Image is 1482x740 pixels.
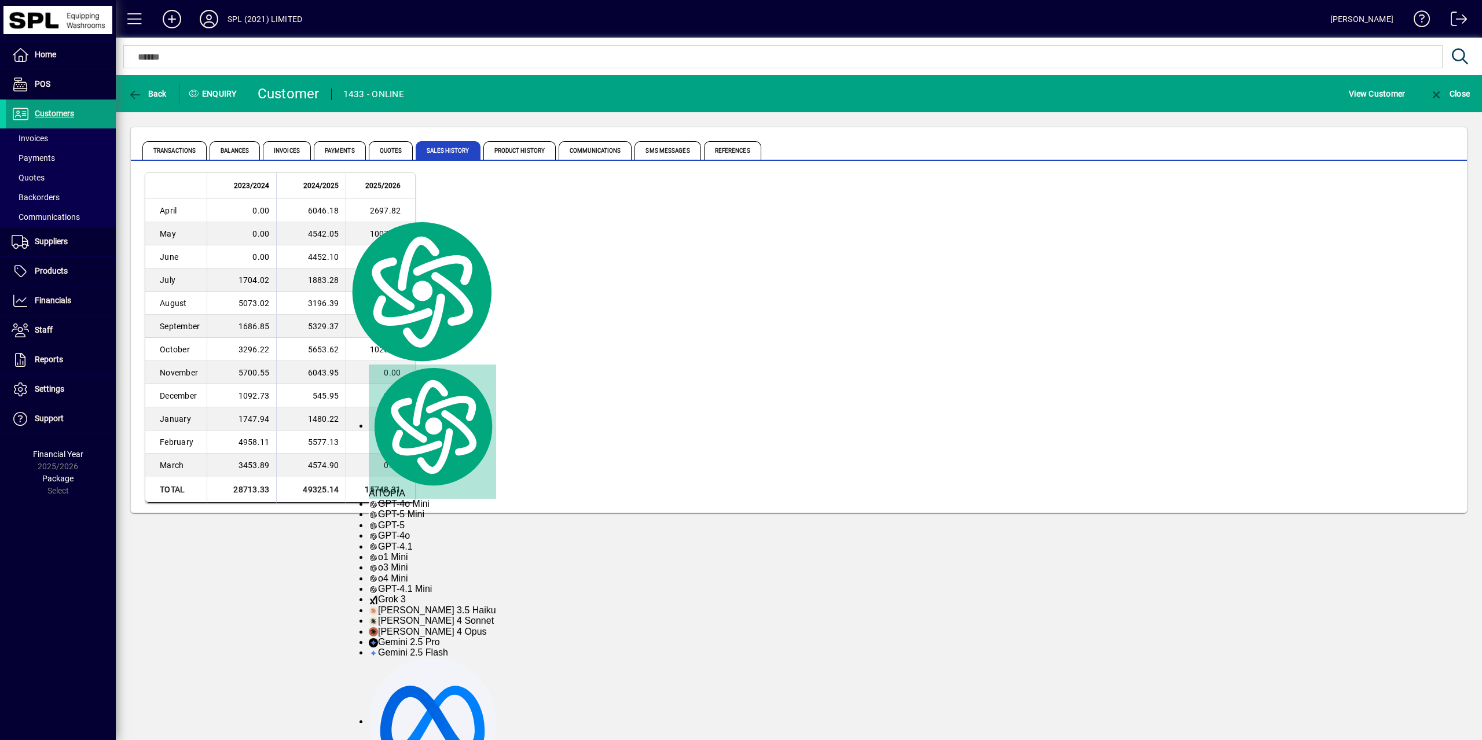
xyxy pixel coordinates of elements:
span: Suppliers [35,237,68,246]
a: Staff [6,316,116,345]
td: November [145,361,207,384]
td: 6043.95 [276,361,346,384]
button: View Customer [1346,83,1408,104]
a: Backorders [6,187,116,207]
img: gemini-15-pro.svg [369,638,378,647]
td: October [145,338,207,361]
img: claude-35-opus.svg [369,627,378,636]
div: [PERSON_NAME] 3.5 Haiku [369,605,496,616]
td: 1883.28 [276,268,346,292]
div: [PERSON_NAME] [1330,10,1393,28]
div: 1433 - ONLINE [343,85,404,104]
span: Payments [12,153,55,163]
td: June [145,245,207,268]
img: logo.svg [369,365,496,488]
span: Communications [559,141,632,160]
td: 4452.10 [276,245,346,268]
span: Staff [35,325,53,334]
img: gpt-black.svg [369,542,378,551]
span: 2024/2025 [303,179,339,192]
span: Invoices [12,134,48,143]
div: [PERSON_NAME] 4 Sonnet [369,616,496,626]
div: GPT-5 [369,520,496,531]
td: 4958.11 [207,430,276,454]
span: Financials [35,296,71,305]
div: GPT-4o [369,531,496,541]
a: Suppliers [6,227,116,256]
td: 28713.33 [207,477,276,503]
td: 1747.94 [207,407,276,430]
td: 1686.85 [207,315,276,338]
div: Gemini 2.5 Pro [369,637,496,647]
img: gpt-black.svg [369,574,378,583]
a: Payments [6,148,116,168]
span: Backorders [12,193,60,202]
td: 6046.18 [276,199,346,222]
a: Invoices [6,128,116,148]
a: Home [6,41,116,69]
img: logo.svg [346,218,496,365]
button: Profile [190,9,228,30]
span: 2023/2024 [234,179,269,192]
td: 1092.73 [207,384,276,407]
td: September [145,315,207,338]
span: Financial Year [33,450,83,459]
img: gpt-black.svg [369,585,378,594]
div: [PERSON_NAME] 4 Opus [369,627,496,637]
span: Products [35,266,68,275]
td: 545.95 [276,384,346,407]
div: AITOPIA [369,365,496,499]
a: Logout [1442,2,1468,40]
span: View Customer [1349,84,1405,103]
img: gpt-black.svg [369,500,378,509]
span: Back [128,89,167,98]
td: August [145,292,207,315]
div: GPT-4o Mini [369,499,496,509]
span: Close [1429,89,1470,98]
td: 1480.22 [276,407,346,430]
td: 1704.02 [207,268,276,292]
span: Payments [314,141,366,160]
span: Transactions [142,141,207,160]
span: Settings [35,384,64,393]
button: Back [125,83,170,104]
span: 2025/2026 [365,179,401,192]
td: 0.00 [207,245,276,268]
button: Close [1426,83,1473,104]
div: Enquiry [179,84,249,103]
a: Settings [6,375,116,404]
td: February [145,430,207,454]
div: Customer [258,84,320,103]
div: GPT-4.1 [369,542,496,552]
a: Knowledge Base [1405,2,1430,40]
app-page-header-button: Back [116,83,179,104]
span: Support [35,414,64,423]
td: 49325.14 [276,477,346,503]
img: gpt-black.svg [369,521,378,531]
span: Reports [35,355,63,364]
td: Total [145,477,207,503]
div: GPT-4.1 Mini [369,584,496,594]
span: Package [42,474,74,483]
div: Grok 3 [369,594,496,605]
span: SMS Messages [634,141,700,160]
td: April [145,199,207,222]
span: Sales History [416,141,480,160]
span: Invoices [263,141,311,160]
td: December [145,384,207,407]
span: Product History [483,141,556,160]
div: o1 Mini [369,552,496,562]
td: 3196.39 [276,292,346,315]
a: Reports [6,345,116,374]
div: Gemini 2.5 Flash [369,647,496,658]
td: 5577.13 [276,430,346,454]
button: Add [153,9,190,30]
td: 3296.22 [207,338,276,361]
div: o4 Mini [369,573,496,584]
span: Quotes [12,173,45,182]
td: 5653.62 [276,338,346,361]
div: o3 Mini [369,562,496,573]
td: March [145,454,207,477]
td: 4542.05 [276,222,346,245]
td: 5329.37 [276,315,346,338]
